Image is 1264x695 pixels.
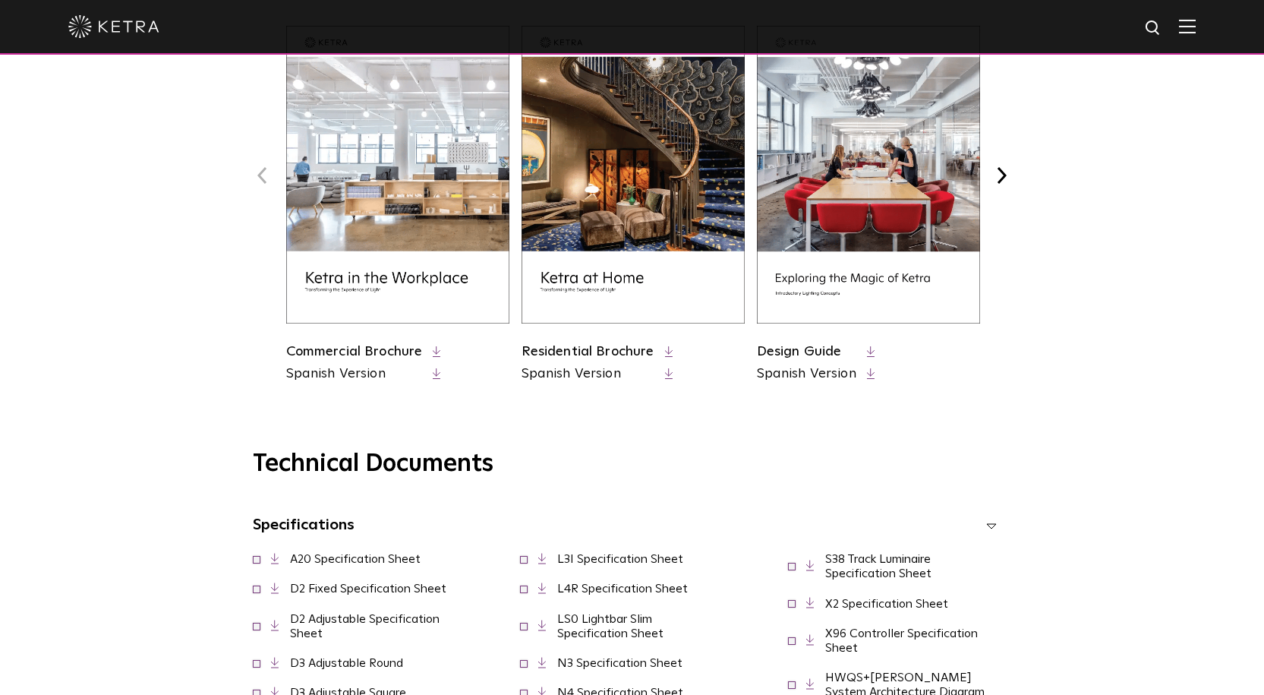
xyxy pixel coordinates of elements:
[1179,19,1196,33] img: Hamburger%20Nav.svg
[522,26,745,324] img: residential_brochure_thumbnail
[286,26,509,324] img: commercial_brochure_thumbnail
[825,598,948,610] a: X2 Specification Sheet
[757,26,980,324] img: design_brochure_thumbnail
[253,166,273,185] button: Previous
[557,657,682,669] a: N3 Specification Sheet
[757,345,842,359] a: Design Guide
[557,553,683,565] a: L3I Specification Sheet
[757,365,856,384] a: Spanish Version
[68,15,159,38] img: ketra-logo-2019-white
[522,345,654,359] a: Residential Brochure
[992,166,1012,185] button: Next
[522,365,654,384] a: Spanish Version
[825,553,931,580] a: S38 Track Luminaire Specification Sheet
[290,613,440,640] a: D2 Adjustable Specification Sheet
[1144,19,1163,38] img: search icon
[290,583,446,595] a: D2 Fixed Specification Sheet
[557,613,664,640] a: LS0 Lightbar Slim Specification Sheet
[825,627,978,654] a: X96 Controller Specification Sheet
[557,583,688,595] a: L4R Specification Sheet
[253,450,1012,479] h3: Technical Documents
[290,553,421,565] a: A20 Specification Sheet
[286,365,423,384] a: Spanish Version
[286,345,423,359] a: Commercial Brochure
[290,657,403,669] a: D3 Adjustable Round
[253,517,355,532] span: Specifications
